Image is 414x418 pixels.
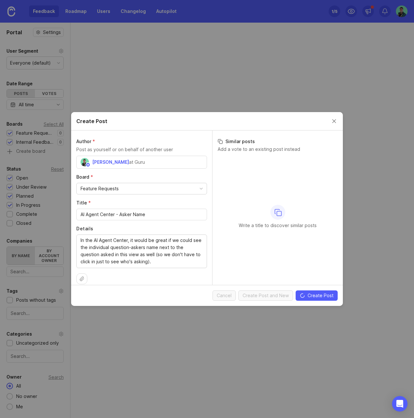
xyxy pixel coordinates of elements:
p: Write a title to discover similar posts [239,222,317,229]
img: member badge [86,162,91,167]
span: Cancel [217,292,232,299]
span: Create Post and New [243,292,289,299]
span: [PERSON_NAME] [92,159,129,165]
img: Noah [80,158,89,166]
button: Create Post and New [238,290,293,301]
p: Post as yourself or on behalf of another user [76,146,207,153]
h2: Create Post [76,117,107,125]
label: Details [76,225,207,232]
div: at Guru [129,159,145,166]
h3: Similar posts [218,138,338,145]
span: Author (required) [76,139,95,144]
span: Create Post [308,292,333,299]
span: Board (required) [76,174,93,180]
button: Create Post [296,290,338,301]
div: Feature Requests [81,185,119,192]
textarea: In the AI Agent Center, it would be great if we could see the individual question-askers name nex... [81,237,203,265]
button: Close create post modal [331,118,338,125]
span: Title (required) [76,200,91,205]
input: Short, descriptive title [81,211,203,218]
button: Cancel [212,290,236,301]
p: Add a vote to an existing post instead [218,146,338,152]
div: Open Intercom Messenger [392,396,408,412]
